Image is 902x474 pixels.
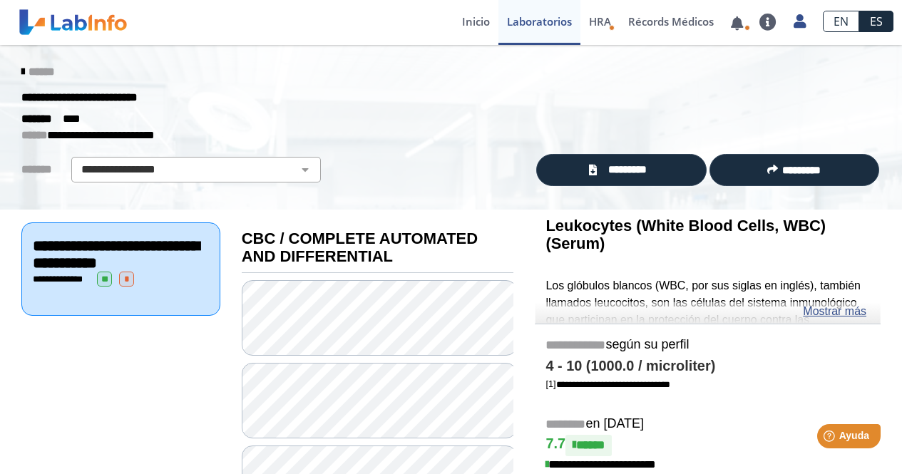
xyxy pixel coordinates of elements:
[823,11,859,32] a: EN
[242,230,478,265] b: CBC / COMPLETE AUTOMATED AND DIFFERENTIAL
[545,217,826,252] b: Leukocytes (White Blood Cells, WBC) (Serum)
[775,418,886,458] iframe: Help widget launcher
[545,337,870,354] h5: según su perfil
[545,378,670,389] a: [1]
[545,416,870,433] h5: en [DATE]
[545,435,870,456] h4: 7.7
[545,358,870,375] h4: 4 - 10 (1000.0 / microliter)
[859,11,893,32] a: ES
[589,14,611,29] span: HRA
[803,303,866,320] a: Mostrar más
